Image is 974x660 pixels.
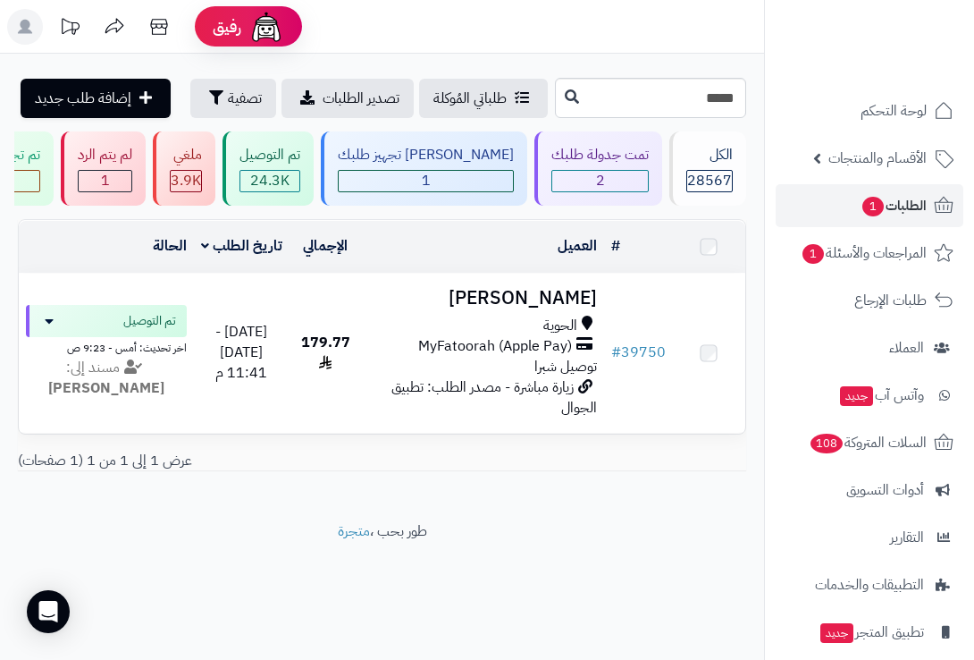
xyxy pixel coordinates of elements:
[862,197,884,216] span: 1
[776,184,963,227] a: الطلبات1
[666,131,750,206] a: الكل28567
[239,145,300,165] div: تم التوصيل
[776,374,963,417] a: وآتس آبجديد
[201,235,282,257] a: تاريخ الطلب
[35,88,131,109] span: إضافة طلب جديد
[776,563,963,606] a: التطبيقات والخدمات
[419,79,548,118] a: طلباتي المُوكلة
[240,171,299,191] span: 24.3K
[889,335,924,360] span: العملاء
[79,171,131,191] span: 1
[171,171,201,191] span: 3.9K
[391,377,597,419] span: زيارة مباشرة - مصدر الطلب: تطبيق الجوال
[776,232,963,275] a: المراجعات والأسئلة1
[228,88,262,109] span: تصفية
[215,321,267,384] span: [DATE] - [DATE] 11:41 م
[4,451,760,471] div: عرض 1 إلى 1 من 1 (1 صفحات)
[123,312,176,330] span: تم التوصيل
[852,42,957,80] img: logo-2.png
[153,235,187,257] a: الحالة
[339,171,513,191] span: 1
[78,145,132,165] div: لم يتم الرد
[838,383,924,408] span: وآتس آب
[558,235,597,257] a: العميل
[149,131,219,206] a: ملغي 3.9K
[611,342,621,363] span: #
[815,572,924,597] span: التطبيقات والخدمات
[687,171,732,191] span: 28567
[13,358,200,399] div: مسند إلى:
[810,434,844,453] span: 108
[819,620,924,645] span: تطبيق المتجر
[686,145,733,165] div: الكل
[26,337,187,356] div: اخر تحديث: أمس - 9:23 ص
[240,171,299,191] div: 24303
[338,145,514,165] div: [PERSON_NAME] تجهيز طلبك
[552,171,648,191] span: 2
[801,241,927,266] span: المراجعات والأسئلة
[170,145,202,165] div: ملغي
[776,611,963,654] a: تطبيق المتجرجديد
[48,377,164,399] strong: [PERSON_NAME]
[338,520,370,542] a: متجرة
[433,88,507,109] span: طلباتي المُوكلة
[820,623,853,643] span: جديد
[611,235,620,257] a: #
[317,131,531,206] a: [PERSON_NAME] تجهيز طلبك 1
[303,235,348,257] a: الإجمالي
[846,478,924,503] span: أدوات التسويق
[776,89,963,132] a: لوحة التحكم
[57,131,149,206] a: لم يتم الرد 1
[828,146,927,171] span: الأقسام والمنتجات
[776,279,963,322] a: طلبات الإرجاع
[840,386,873,406] span: جديد
[854,288,927,313] span: طلبات الإرجاع
[323,88,399,109] span: تصدير الطلبات
[809,430,927,455] span: السلات المتروكة
[531,131,666,206] a: تمت جدولة طلبك 2
[301,332,350,374] span: 179.77
[47,9,92,49] a: تحديثات المنصة
[281,79,414,118] a: تصدير الطلبات
[213,16,241,38] span: رفيق
[776,469,963,512] a: أدوات التسويق
[776,421,963,464] a: السلات المتروكة108
[219,131,317,206] a: تم التوصيل 24.3K
[418,336,572,357] span: MyFatoorah (Apple Pay)
[27,590,70,633] div: Open Intercom Messenger
[248,9,284,45] img: ai-face.png
[543,316,577,336] span: الحوية
[776,516,963,559] a: التقارير
[611,342,666,363] a: #39750
[802,244,824,264] span: 1
[551,145,649,165] div: تمت جدولة طلبك
[534,356,597,377] span: توصيل شبرا
[369,288,597,309] h3: [PERSON_NAME]
[21,79,171,118] a: إضافة طلب جديد
[190,79,276,118] button: تصفية
[861,193,927,218] span: الطلبات
[776,326,963,369] a: العملاء
[861,98,927,123] span: لوحة التحكم
[171,171,201,191] div: 3881
[890,525,924,550] span: التقارير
